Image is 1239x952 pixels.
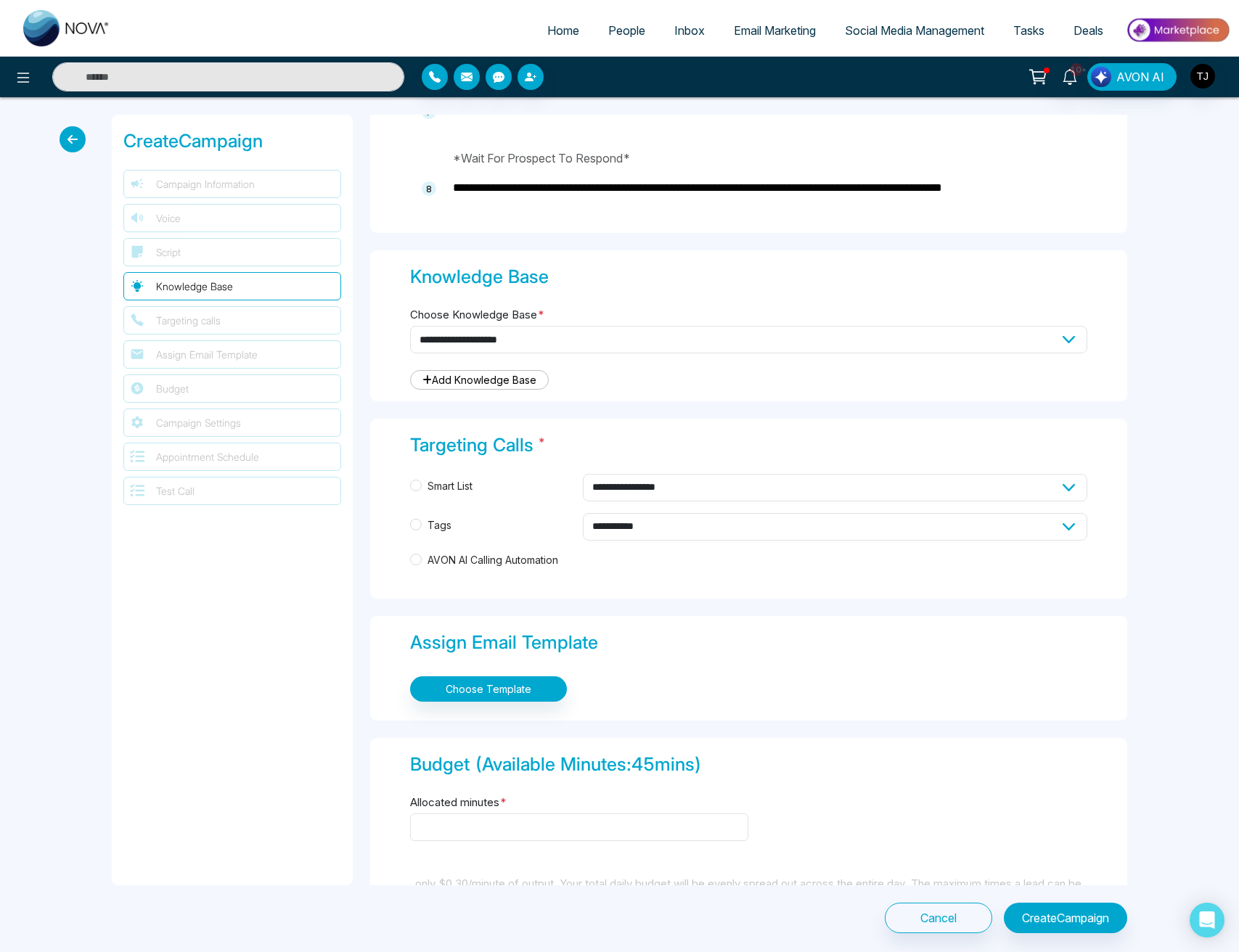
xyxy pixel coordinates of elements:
a: 10+ [1052,63,1087,89]
img: Market-place.gif [1125,14,1230,46]
a: People [594,17,660,44]
span: Inbox [674,23,705,38]
span: AVON AI Calling Automation [422,552,564,568]
span: Assign Email Template [156,347,258,362]
div: Targeting Calls [410,432,1087,459]
div: only $0.30/minute of output. Your total daily budget will be evenly spread out across the entire ... [410,876,1087,925]
a: Inbox [660,17,719,44]
span: 10+ [1070,63,1083,76]
span: Deals [1074,23,1103,38]
div: Assign Email Template [410,629,1087,657]
span: Knowledge Base [156,279,233,294]
span: Test Call [156,483,195,498]
a: Social Media Management [830,17,999,44]
button: Choose Template [410,676,567,702]
span: Email Marketing [734,23,816,38]
div: Open Intercom Messenger [1190,903,1224,937]
div: Knowledge Base [410,263,1087,291]
p: *Wait For Prospect To Respond* [447,149,1076,167]
img: Nova CRM Logo [23,10,110,46]
span: Tasks [1013,23,1044,38]
img: User Avatar [1190,64,1215,89]
span: Campaign Settings [156,415,241,430]
span: Campaign Information [156,176,255,192]
span: Smart List [422,478,478,494]
label: Allocated minutes [410,795,507,811]
span: People [608,23,645,38]
span: Targeting calls [156,313,221,328]
span: Appointment Schedule [156,449,259,464]
span: Budget [156,381,189,396]
a: Add Knowledge Base [410,370,549,390]
span: Social Media Management [845,23,984,38]
a: Home [533,17,594,44]
span: Home [547,23,579,38]
a: Tasks [999,17,1059,44]
img: Lead Flow [1091,67,1111,87]
span: Tags [422,517,457,533]
div: Budget (Available Minutes: 45 mins) [410,751,1087,779]
button: Cancel [885,903,992,933]
button: AVON AI [1087,63,1177,91]
span: Voice [156,210,181,226]
span: AVON AI [1116,68,1164,86]
a: Deals [1059,17,1118,44]
a: Email Marketing [719,17,830,44]
button: CreateCampaign [1004,903,1127,933]
label: Choose Knowledge Base [410,307,544,324]
span: Script [156,245,181,260]
div: Create Campaign [123,128,341,155]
